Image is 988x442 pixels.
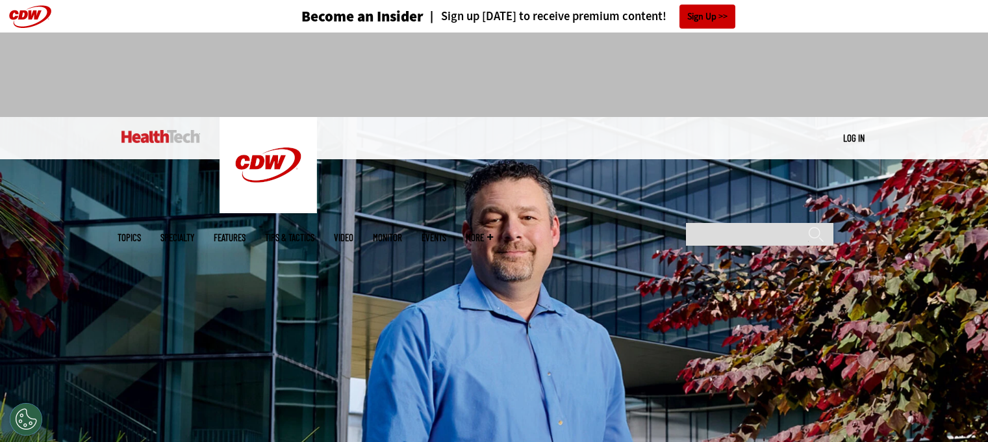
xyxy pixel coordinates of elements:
span: More [466,233,493,242]
div: User menu [843,131,865,145]
a: Sign Up [679,5,735,29]
img: Home [220,117,317,213]
img: Home [121,130,200,143]
iframe: advertisement [258,45,731,104]
h3: Become an Insider [301,9,424,24]
a: Features [214,233,246,242]
a: Log in [843,132,865,144]
span: Topics [118,233,141,242]
a: Events [422,233,446,242]
a: MonITor [373,233,402,242]
a: Tips & Tactics [265,233,314,242]
a: Video [334,233,353,242]
a: Become an Insider [253,9,424,24]
a: Sign up [DATE] to receive premium content! [424,10,666,23]
span: Specialty [160,233,194,242]
div: Cookies Settings [10,403,42,435]
button: Open Preferences [10,403,42,435]
a: CDW [220,203,317,216]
